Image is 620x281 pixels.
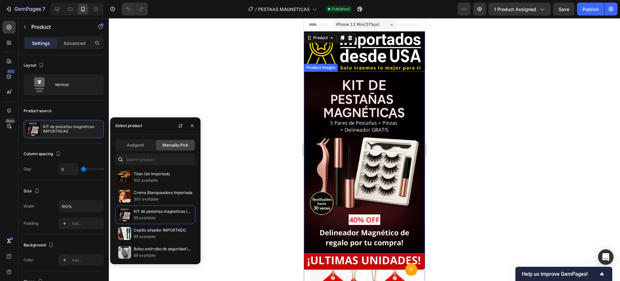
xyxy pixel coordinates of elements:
[118,171,131,184] img: collections
[31,23,86,31] p: Product
[118,208,131,221] img: collections
[583,6,599,13] div: Publish
[24,166,31,172] div: Gap
[559,6,569,12] span: Save
[118,189,131,202] img: collections
[134,189,192,196] p: Crema Blanqueadora Importada
[304,18,425,281] iframe: To enrich screen reader interactions, please activate Accessibility in Grammarly extension settings
[32,40,50,47] p: Settings
[598,249,614,265] div: Open Intercom Messenger
[24,108,52,114] div: Product source
[332,6,349,12] span: Published
[134,177,192,184] p: 100 available
[494,6,536,13] span: 1 product assigned
[134,171,192,177] p: Titan Gel Importado
[24,241,55,250] div: Background
[59,163,78,175] input: Auto
[134,246,192,252] p: Bolso antirrobo de seguridad importado
[59,200,103,212] input: Auto
[24,187,41,196] div: Size
[577,3,604,16] button: Publish
[115,123,142,129] div: Select product
[255,6,257,13] span: /
[26,123,39,135] img: product feature img
[24,221,38,226] div: Padding
[64,40,86,47] p: Advanced
[489,3,551,16] button: 1 product assigned
[134,196,192,202] p: 300 available
[55,77,94,92] div: Vertical
[522,270,606,278] button: Show survey - Help us improve GemPages!
[43,124,101,134] p: KIT de pestañas magneticas IMPORTADAS
[134,208,192,215] p: KIT de pestañas magneticas IMPORTADAS
[122,3,148,16] div: Undo/Redo
[162,142,188,148] span: Manually Pick
[127,142,144,148] span: Assigned
[134,215,192,221] p: 89 available
[118,227,131,240] img: collections
[258,6,310,13] span: PESTAAS MAGNETICAS
[553,3,574,16] button: Save
[5,118,15,124] div: Beta
[6,69,15,74] div: 450
[134,252,192,259] p: 89 available
[134,227,192,233] p: Cepillo alisador IMPORTADO
[134,233,192,240] p: 99 available
[72,221,102,227] div: Add...
[522,271,598,277] span: Help us improve GemPages!
[3,3,48,16] button: 7
[118,246,131,259] img: collections
[24,257,34,263] div: Color
[115,154,195,165] input: Search in Settings & Advanced
[42,5,45,13] p: 7
[24,61,45,70] div: Layout
[24,203,34,209] div: Width
[24,150,62,158] div: Column spacing
[72,257,102,263] div: Add...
